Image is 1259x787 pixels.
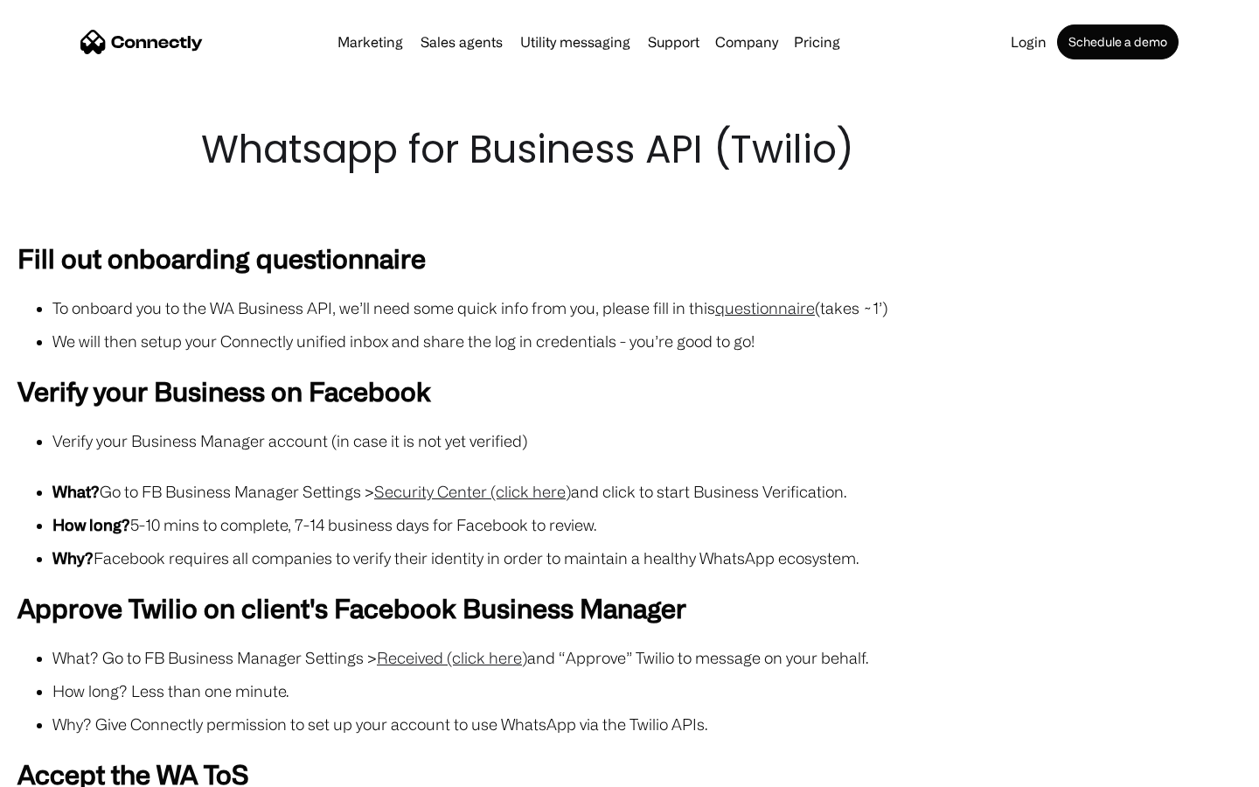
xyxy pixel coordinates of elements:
li: Facebook requires all companies to verify their identity in order to maintain a healthy WhatsApp ... [52,546,1242,570]
li: We will then setup your Connectly unified inbox and share the log in credentials - you’re good to... [52,329,1242,353]
li: Why? Give Connectly permission to set up your account to use WhatsApp via the Twilio APIs. [52,712,1242,736]
a: Utility messaging [513,35,637,49]
a: questionnaire [715,299,815,317]
a: Support [641,35,706,49]
h1: Whatsapp for Business API (Twilio) [201,122,1058,177]
div: Company [710,30,783,54]
strong: How long? [52,516,130,533]
a: Login [1004,35,1054,49]
strong: Verify your Business on Facebook [17,376,431,406]
li: What? Go to FB Business Manager Settings > and “Approve” Twilio to message on your behalf. [52,645,1242,670]
li: Go to FB Business Manager Settings > and click to start Business Verification. [52,479,1242,504]
a: Security Center (click here) [374,483,571,500]
li: How long? Less than one minute. [52,679,1242,703]
li: 5-10 mins to complete, 7-14 business days for Facebook to review. [52,512,1242,537]
a: Received (click here) [377,649,527,666]
a: home [80,29,203,55]
a: Pricing [787,35,847,49]
li: Verify your Business Manager account (in case it is not yet verified) [52,428,1242,453]
a: Schedule a demo [1057,24,1179,59]
div: Company [715,30,778,54]
strong: Approve Twilio on client's Facebook Business Manager [17,593,686,623]
strong: Fill out onboarding questionnaire [17,243,426,273]
a: Marketing [330,35,410,49]
strong: What? [52,483,100,500]
a: Sales agents [414,35,510,49]
strong: Why? [52,549,94,567]
li: To onboard you to the WA Business API, we’ll need some quick info from you, please fill in this (... [52,296,1242,320]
